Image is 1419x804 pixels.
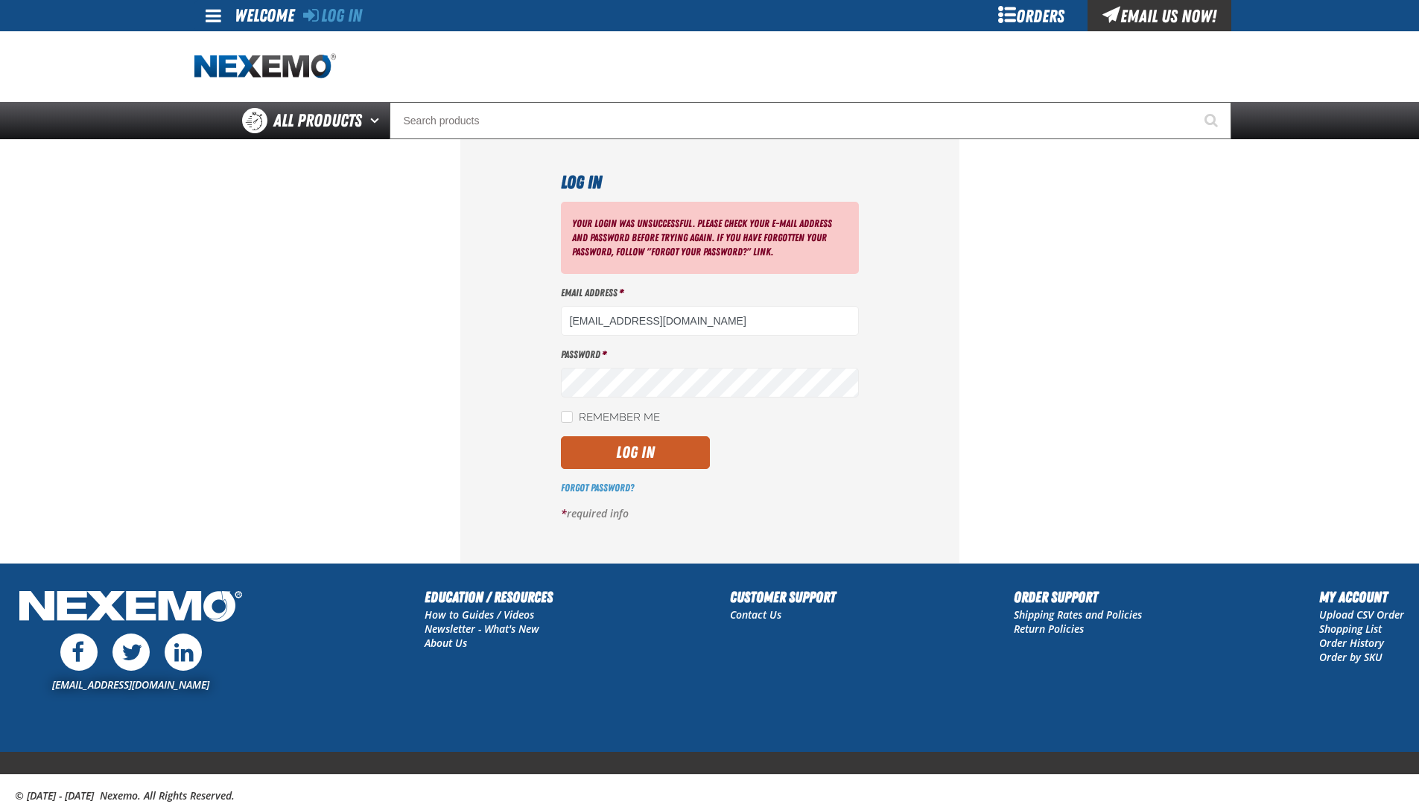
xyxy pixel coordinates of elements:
h2: My Account [1319,586,1404,608]
a: Contact Us [730,607,781,622]
label: Email Address [561,286,859,300]
input: Search [390,102,1231,139]
div: Your login was unsuccessful. Please check your e-mail address and password before trying again. I... [561,202,859,274]
a: Shipping Rates and Policies [1014,607,1142,622]
a: Newsletter - What's New [425,622,539,636]
h2: Order Support [1014,586,1142,608]
a: [EMAIL_ADDRESS][DOMAIN_NAME] [52,677,209,692]
img: Nexemo logo [194,54,336,80]
a: How to Guides / Videos [425,607,534,622]
button: Open All Products pages [365,102,390,139]
button: Start Searching [1194,102,1231,139]
a: Upload CSV Order [1319,607,1404,622]
h1: Log In [561,169,859,196]
h2: Customer Support [730,586,836,608]
a: Return Policies [1014,622,1084,636]
a: Home [194,54,336,80]
label: Password [561,348,859,362]
a: About Us [425,636,467,650]
a: Order by SKU [1319,650,1383,664]
button: Log In [561,436,710,469]
input: Remember Me [561,411,573,423]
a: Forgot Password? [561,482,634,494]
a: Log In [303,5,362,26]
p: required info [561,507,859,521]
h2: Education / Resources [425,586,553,608]
img: Nexemo Logo [15,586,247,630]
span: All Products [273,107,362,134]
label: Remember Me [561,411,660,425]
a: Shopping List [1319,622,1382,636]
a: Order History [1319,636,1384,650]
